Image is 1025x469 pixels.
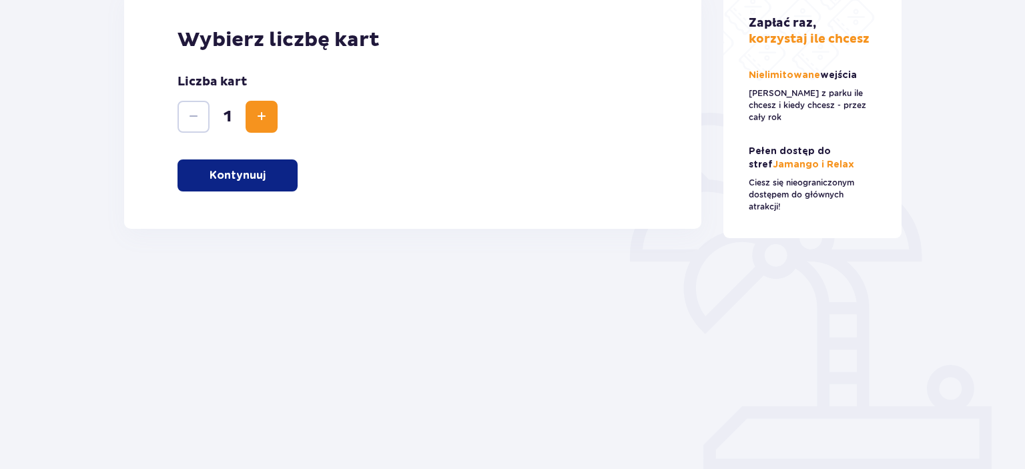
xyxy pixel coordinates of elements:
[749,177,877,213] p: Ciesz się nieograniczonym dostępem do głównych atrakcji!
[749,15,816,31] span: Zapłać raz,
[820,71,857,80] span: wejścia
[749,69,860,82] p: Nielimitowane
[749,145,877,171] p: Jamango i Relax
[178,74,247,90] p: Liczba kart
[749,87,877,123] p: [PERSON_NAME] z parku ile chcesz i kiedy chcesz - przez cały rok
[749,147,831,169] span: Pełen dostęp do stref
[178,101,210,133] button: Zmniejsz
[178,159,298,191] button: Kontynuuj
[210,168,266,183] p: Kontynuuj
[246,101,278,133] button: Zwiększ
[178,27,648,53] p: Wybierz liczbę kart
[212,107,243,127] span: 1
[749,15,870,47] p: korzystaj ile chcesz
